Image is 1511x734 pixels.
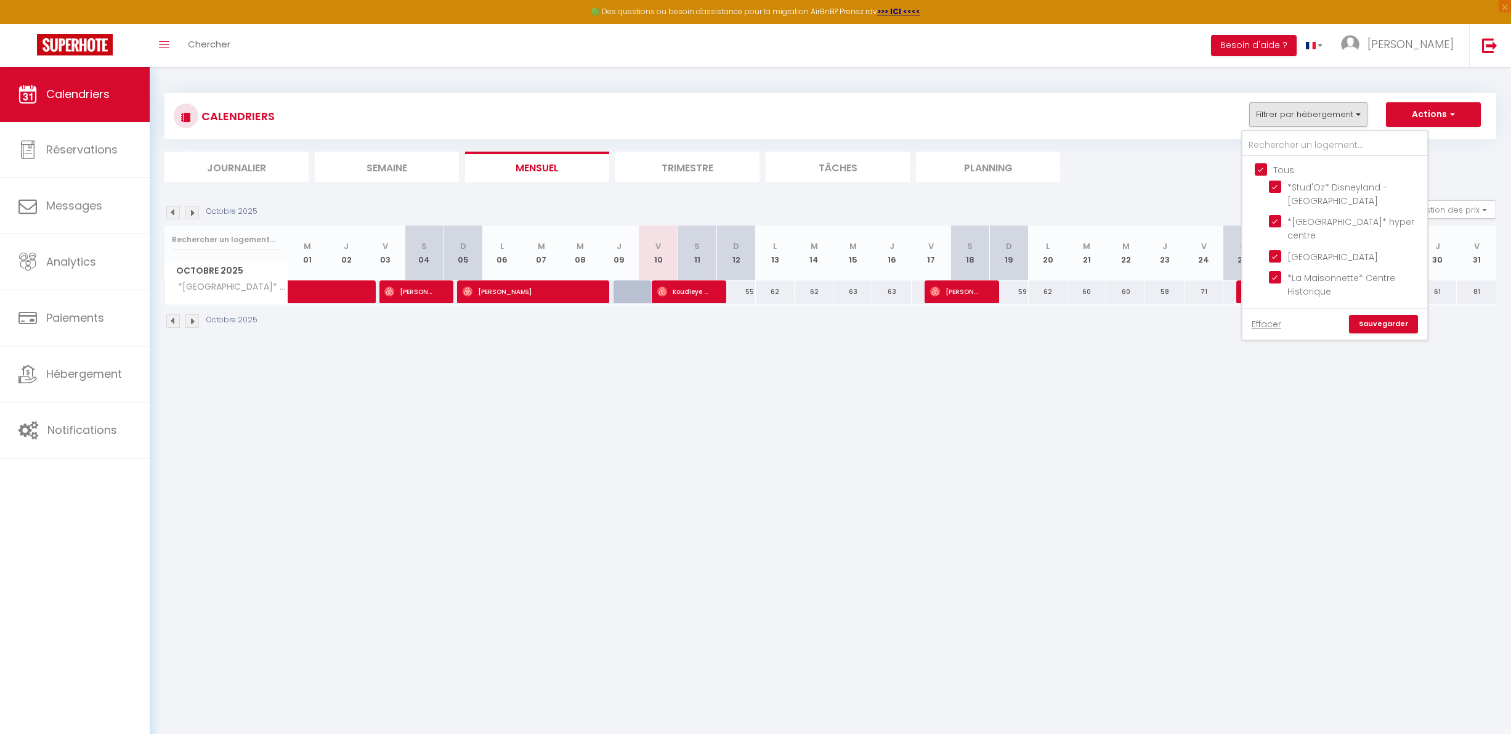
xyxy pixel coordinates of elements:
abbr: V [1474,240,1480,252]
th: 22 [1106,226,1145,280]
p: Octobre 2025 [206,314,257,326]
th: 25 [1223,226,1262,280]
th: 19 [989,226,1028,280]
span: *Stud'Oz* Disneyland - [GEOGRAPHIC_DATA] [1287,181,1387,207]
span: Notifications [47,422,117,438]
h3: CALENDRIERS [198,102,275,130]
div: 62 [756,280,795,303]
span: Messages [46,198,102,213]
th: 12 [716,226,755,280]
span: Réservations [46,142,118,157]
abbr: D [1006,240,1012,252]
button: Actions [1386,102,1481,127]
li: Planning [916,152,1060,182]
span: *La Maisonnette* Centre Historique [1287,272,1395,298]
p: Octobre 2025 [206,206,257,218]
th: 18 [950,226,989,280]
th: 24 [1185,226,1223,280]
button: Filtrer par hébergement [1249,102,1367,127]
div: 55 [716,280,755,303]
abbr: S [1240,240,1246,252]
th: 13 [756,226,795,280]
span: Chercher [188,38,230,51]
div: 60 [1067,280,1106,303]
div: 62 [795,280,833,303]
abbr: S [421,240,427,252]
abbr: M [577,240,584,252]
span: Koudieye Koita [657,280,709,303]
th: 15 [833,226,872,280]
span: Octobre 2025 [165,262,288,280]
abbr: V [1201,240,1207,252]
div: 59 [989,280,1028,303]
th: 06 [483,226,522,280]
abbr: J [1162,240,1167,252]
span: [PERSON_NAME] [1367,36,1454,52]
div: 81 [1457,280,1496,303]
li: Trimestre [615,152,760,182]
th: 01 [288,226,327,280]
li: Journalier [164,152,309,182]
span: *[GEOGRAPHIC_DATA]* hyper centre [167,280,290,294]
img: Super Booking [37,34,113,55]
abbr: J [344,240,349,252]
abbr: S [967,240,973,252]
abbr: L [773,240,777,252]
abbr: V [928,240,934,252]
abbr: L [1046,240,1050,252]
div: 60 [1106,280,1145,303]
div: Filtrer par hébergement [1241,130,1428,341]
div: 71 [1185,280,1223,303]
th: 10 [639,226,678,280]
abbr: J [617,240,622,252]
span: Analytics [46,254,96,269]
img: ... [1341,35,1359,54]
span: *[GEOGRAPHIC_DATA]* hyper centre [1287,216,1414,242]
span: [PERSON_NAME] [930,280,982,303]
abbr: S [694,240,700,252]
abbr: M [304,240,311,252]
abbr: D [460,240,466,252]
abbr: J [889,240,894,252]
th: 08 [561,226,599,280]
div: 61 [1418,280,1457,303]
span: [PERSON_NAME] [463,280,592,303]
abbr: M [1083,240,1090,252]
th: 31 [1457,226,1496,280]
th: 14 [795,226,833,280]
img: logout [1482,38,1497,53]
abbr: J [1435,240,1440,252]
a: Sauvegarder [1349,315,1418,333]
th: 04 [405,226,444,280]
span: Hébergement [46,366,122,381]
abbr: M [1122,240,1130,252]
span: [PERSON_NAME] [384,280,436,303]
th: 11 [678,226,716,280]
button: Gestion des prix [1404,200,1496,219]
a: >>> ICI <<<< [877,6,920,17]
th: 23 [1145,226,1184,280]
li: Semaine [315,152,459,182]
li: Mensuel [465,152,609,182]
abbr: V [383,240,388,252]
th: 07 [522,226,561,280]
span: Paiements [46,310,104,325]
div: 58 [1145,280,1184,303]
input: Rechercher un logement... [1242,134,1427,157]
abbr: L [500,240,504,252]
th: 09 [600,226,639,280]
div: 62 [1029,280,1067,303]
th: 16 [872,226,911,280]
abbr: M [811,240,818,252]
a: Effacer [1252,317,1281,331]
input: Rechercher un logement... [172,229,281,251]
th: 05 [444,226,483,280]
div: 63 [833,280,872,303]
th: 30 [1418,226,1457,280]
abbr: M [538,240,545,252]
th: 17 [912,226,950,280]
th: 21 [1067,226,1106,280]
abbr: D [733,240,739,252]
th: 03 [366,226,405,280]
